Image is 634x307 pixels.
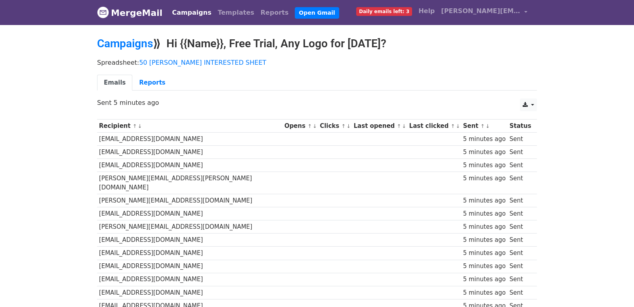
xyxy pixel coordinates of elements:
div: 5 minutes ago [463,196,506,205]
a: ↓ [402,123,406,129]
th: Clicks [318,120,351,133]
td: [EMAIL_ADDRESS][DOMAIN_NAME] [97,133,283,146]
th: Recipient [97,120,283,133]
a: ↓ [313,123,317,129]
a: Emails [97,75,132,91]
p: Sent 5 minutes ago [97,98,537,107]
a: ↑ [342,123,346,129]
div: 5 minutes ago [463,148,506,157]
div: 5 minutes ago [463,249,506,258]
td: [EMAIL_ADDRESS][DOMAIN_NAME] [97,159,283,172]
td: [EMAIL_ADDRESS][DOMAIN_NAME] [97,207,283,220]
td: Sent [508,194,533,207]
td: [EMAIL_ADDRESS][DOMAIN_NAME] [97,247,283,260]
div: 5 minutes ago [463,275,506,284]
td: [EMAIL_ADDRESS][DOMAIN_NAME] [97,146,283,159]
th: Sent [461,120,508,133]
a: ↓ [485,123,490,129]
a: ↓ [346,123,351,129]
td: [EMAIL_ADDRESS][DOMAIN_NAME] [97,286,283,299]
a: Open Gmail [295,7,339,19]
img: MergeMail logo [97,6,109,18]
td: [EMAIL_ADDRESS][DOMAIN_NAME] [97,273,283,286]
td: Sent [508,172,533,194]
a: Reports [258,5,292,21]
td: [EMAIL_ADDRESS][DOMAIN_NAME] [97,260,283,273]
th: Status [508,120,533,133]
a: MergeMail [97,4,162,21]
th: Last opened [352,120,407,133]
div: 5 minutes ago [463,174,506,183]
a: ↑ [133,123,137,129]
td: [PERSON_NAME][EMAIL_ADDRESS][DOMAIN_NAME] [97,194,283,207]
a: [PERSON_NAME][EMAIL_ADDRESS][DOMAIN_NAME] [438,3,531,22]
td: Sent [508,207,533,220]
td: [PERSON_NAME][EMAIL_ADDRESS][DOMAIN_NAME] [97,220,283,234]
a: Campaigns [169,5,214,21]
a: Reports [132,75,172,91]
a: Campaigns [97,37,153,50]
td: [PERSON_NAME][EMAIL_ADDRESS][PERSON_NAME][DOMAIN_NAME] [97,172,283,194]
span: [PERSON_NAME][EMAIL_ADDRESS][DOMAIN_NAME] [441,6,520,16]
td: Sent [508,234,533,247]
a: Templates [214,5,257,21]
th: Last clicked [407,120,461,133]
td: Sent [508,286,533,299]
div: 5 minutes ago [463,288,506,297]
td: Sent [508,159,533,172]
span: Daily emails left: 3 [356,7,412,16]
a: 50 [PERSON_NAME] INTERESTED SHEET [139,59,266,66]
a: ↑ [451,123,455,129]
div: 5 minutes ago [463,209,506,218]
a: Daily emails left: 3 [353,3,415,19]
a: Help [415,3,438,19]
a: ↑ [307,123,312,129]
td: Sent [508,247,533,260]
a: ↑ [481,123,485,129]
th: Opens [283,120,318,133]
div: 5 minutes ago [463,236,506,245]
h2: ⟫ Hi {{Name}}, Free Trial, Any Logo for [DATE]? [97,37,537,50]
td: Sent [508,133,533,146]
p: Spreadsheet: [97,58,537,67]
a: ↑ [397,123,401,129]
a: ↓ [137,123,142,129]
td: [EMAIL_ADDRESS][DOMAIN_NAME] [97,234,283,247]
td: Sent [508,146,533,159]
div: 5 minutes ago [463,222,506,232]
a: ↓ [456,123,460,129]
div: 5 minutes ago [463,262,506,271]
div: 5 minutes ago [463,135,506,144]
td: Sent [508,260,533,273]
td: Sent [508,220,533,234]
td: Sent [508,273,533,286]
div: 5 minutes ago [463,161,506,170]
